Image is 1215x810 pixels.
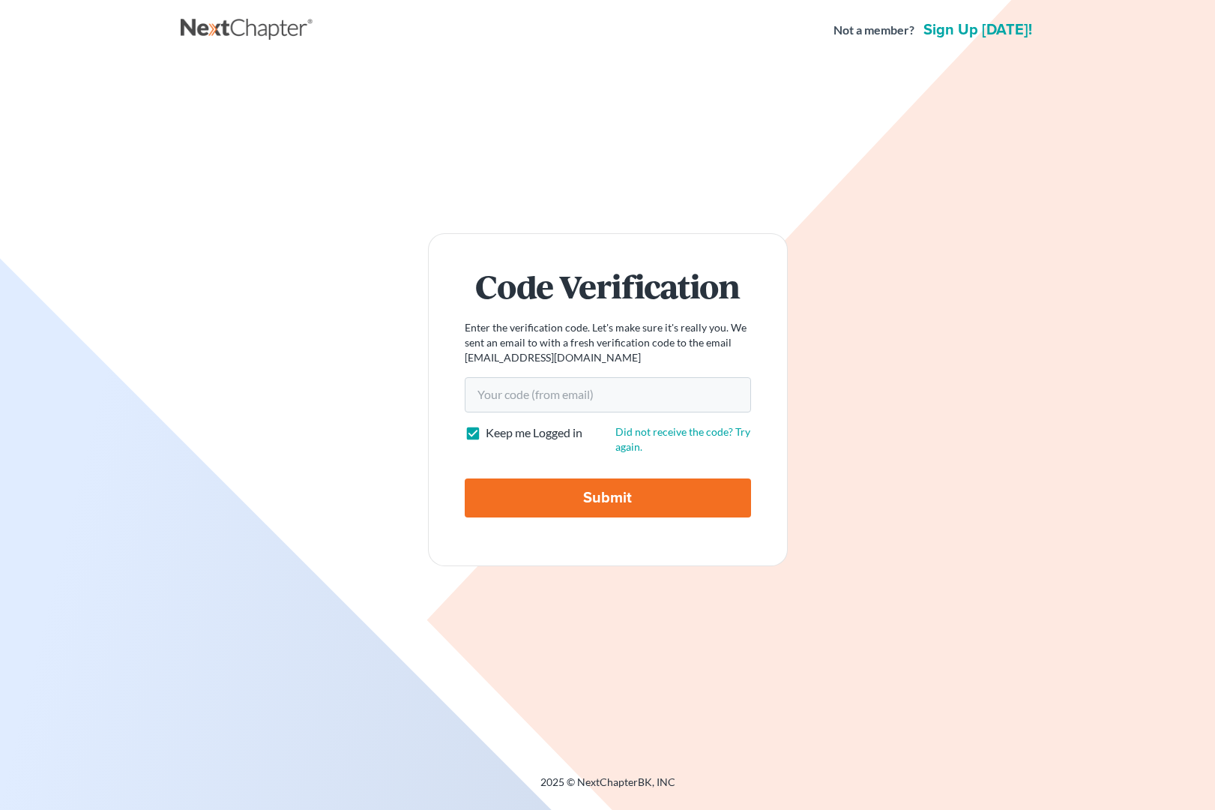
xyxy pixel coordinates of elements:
h1: Code Verification [465,270,751,302]
div: 2025 © NextChapterBK, INC [181,775,1035,802]
strong: Not a member? [833,22,914,39]
a: Did not receive the code? Try again. [615,425,750,453]
label: Keep me Logged in [486,424,582,442]
input: Your code (from email) [465,377,751,412]
input: Submit [465,478,751,517]
a: Sign up [DATE]! [920,22,1035,37]
p: Enter the verification code. Let's make sure it's really you. We sent an email to with a fresh ve... [465,320,751,365]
